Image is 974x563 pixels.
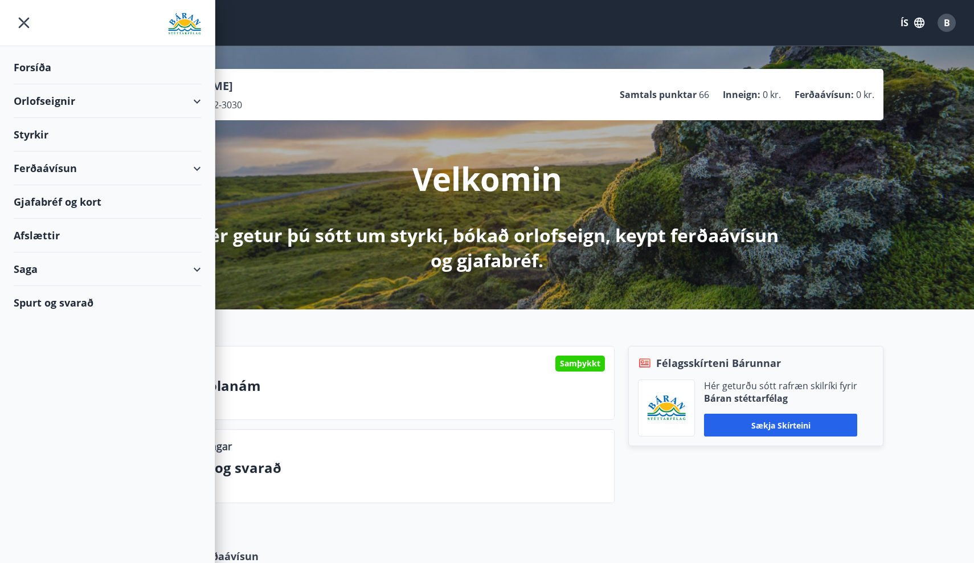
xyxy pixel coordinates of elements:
[704,392,857,405] p: Báran stéttarfélag
[14,13,34,33] button: menu
[656,356,781,370] span: Félagsskírteni Bárunnar
[174,376,605,395] p: Háskólanám
[14,252,201,286] div: Saga
[14,185,201,219] div: Gjafabréf og kort
[14,118,201,152] div: Styrkir
[763,88,781,101] span: 0 kr.
[14,286,201,319] div: Spurt og svarað
[894,13,931,33] button: ÍS
[14,152,201,185] div: Ferðaávísun
[14,219,201,252] div: Afslættir
[620,88,697,101] p: Samtals punktar
[174,458,605,478] p: Spurt og svarað
[412,157,562,200] p: Velkomin
[704,414,857,436] button: Sækja skírteini
[856,88,874,101] span: 0 kr.
[555,356,605,372] div: Samþykkt
[704,380,857,392] p: Hér geturðu sótt rafræn skilríki fyrir
[944,17,950,29] span: B
[14,51,201,84] div: Forsíða
[14,84,201,118] div: Orlofseignir
[699,88,709,101] span: 66
[647,395,686,422] img: Bz2lGXKH3FXEIQKvoQ8VL0Fr0uCiWgfgA3I6fSs8.png
[723,88,760,101] p: Inneign :
[168,13,201,35] img: union_logo
[933,9,960,36] button: B
[795,88,854,101] p: Ferðaávísun :
[186,223,788,273] p: Hér getur þú sótt um styrki, bókað orlofseign, keypt ferðaávísun og gjafabréf.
